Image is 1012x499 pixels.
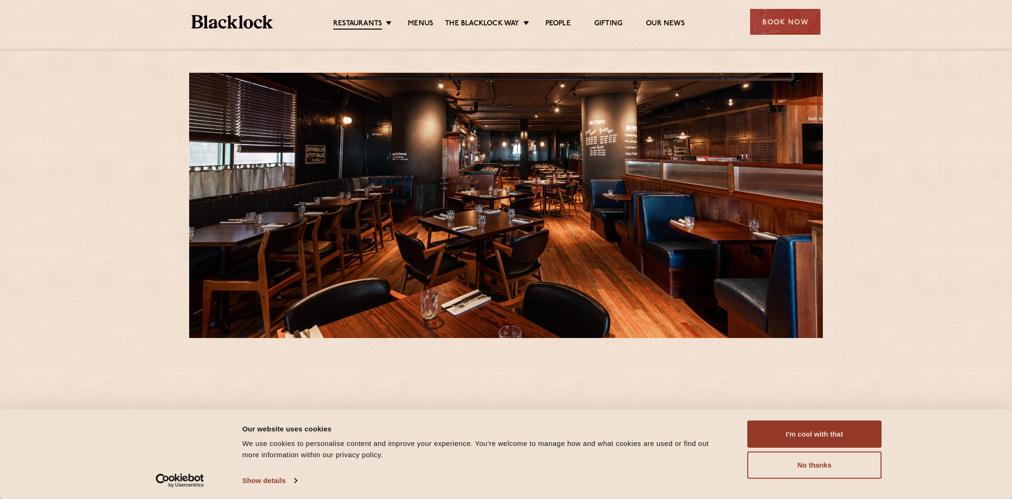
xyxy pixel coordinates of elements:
[750,9,820,35] div: Book Now
[139,474,221,488] a: Usercentrics Cookiebot - opens in a new window
[333,19,382,30] a: Restaurants
[242,423,726,434] div: Our website uses cookies
[545,19,571,29] a: People
[242,474,297,488] a: Show details
[242,438,726,461] div: We use cookies to personalise content and improve your experience. You're welcome to manage how a...
[192,15,273,29] img: BL_Textured_Logo-footer-cropped.svg
[747,421,882,448] button: I'm cool with that
[594,19,622,29] a: Gifting
[747,452,882,479] button: No thanks
[445,19,519,29] a: The Blacklock Way
[646,19,685,29] a: Our News
[408,19,433,29] a: Menus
